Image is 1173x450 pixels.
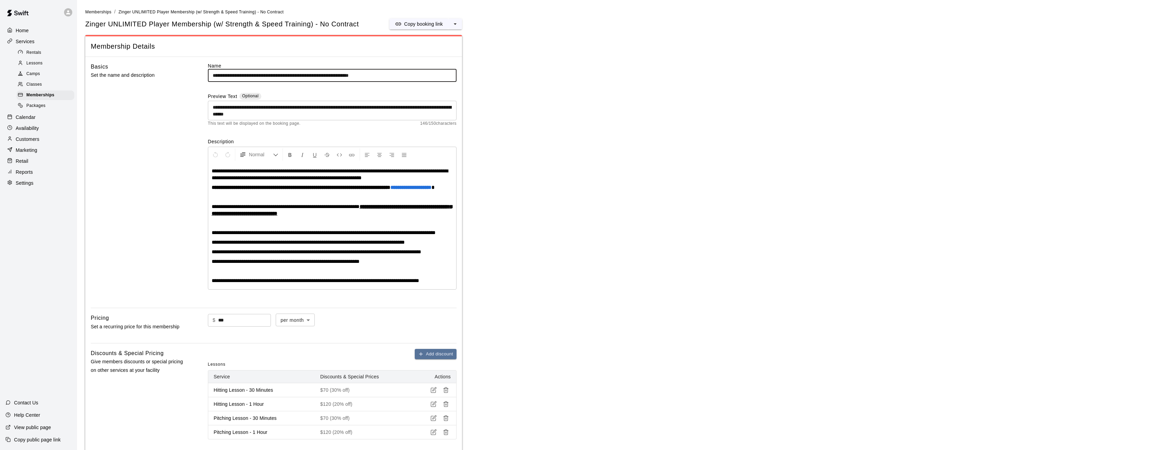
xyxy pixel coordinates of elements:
[14,412,40,418] p: Help Center
[16,47,77,58] a: Rentals
[16,114,36,121] p: Calendar
[242,94,259,98] span: Optional
[16,80,77,90] a: Classes
[208,93,237,101] label: Preview Text
[389,19,448,29] button: Copy booking link
[16,101,74,111] div: Packages
[16,90,77,101] a: Memberships
[321,148,333,161] button: Format Strikethrough
[26,71,40,77] span: Camps
[16,48,74,58] div: Rentals
[214,429,309,436] p: Pitching Lesson - 1 Hour
[91,323,186,331] p: Set a recurring price for this membership
[5,167,72,177] a: Reports
[16,27,29,34] p: Home
[361,148,373,161] button: Left Align
[16,58,77,69] a: Lessons
[334,148,345,161] button: Insert Code
[91,349,164,358] h6: Discounts & Special Pricing
[14,399,38,406] p: Contact Us
[214,387,309,393] p: Hitting Lesson - 30 Minutes
[91,314,109,323] h6: Pricing
[91,357,186,375] p: Give members discounts or special pricing on other services at your facility
[320,429,410,436] p: $120 (20% off)
[208,120,301,127] span: This text will be displayed on the booking page.
[208,370,315,383] th: Service
[320,387,410,393] p: $70 (30% off)
[315,370,415,383] th: Discounts & Special Prices
[16,59,74,68] div: Lessons
[320,415,410,422] p: $70 (30% off)
[26,60,43,67] span: Lessons
[85,10,111,14] span: Memberships
[85,20,359,29] span: Zinger UNLIMITED Player Membership (w/ Strength & Speed Training) - No Contract
[404,21,443,27] p: Copy booking link
[276,314,315,326] div: per month
[374,148,385,161] button: Center Align
[386,148,398,161] button: Right Align
[114,8,115,15] li: /
[214,401,309,408] p: Hitting Lesson - 1 Hour
[297,148,308,161] button: Format Italics
[16,158,28,165] p: Retail
[213,317,215,324] p: $
[389,19,462,29] div: split button
[237,148,281,161] button: Formatting Options
[415,349,457,360] button: Add discount
[26,102,46,109] span: Packages
[91,62,108,71] h6: Basics
[14,436,61,443] p: Copy public page link
[16,38,35,45] p: Services
[346,148,358,161] button: Insert Link
[320,401,410,408] p: $120 (20% off)
[309,148,321,161] button: Format Underline
[16,136,39,143] p: Customers
[26,92,54,99] span: Memberships
[5,145,72,155] a: Marketing
[16,90,74,100] div: Memberships
[249,151,273,158] span: Normal
[5,156,72,166] a: Retail
[16,169,33,175] p: Reports
[14,424,51,431] p: View public page
[208,359,226,370] span: Lessons
[208,62,457,69] label: Name
[16,180,34,186] p: Settings
[5,178,72,188] a: Settings
[208,138,457,145] label: Description
[91,71,186,80] p: Set the name and description
[16,80,74,89] div: Classes
[16,69,74,79] div: Camps
[5,123,72,133] a: Availability
[118,10,284,14] span: Zinger UNLIMITED Player Membership (w/ Strength & Speed Training) - No Contract
[210,148,221,161] button: Undo
[16,147,37,154] p: Marketing
[398,148,410,161] button: Justify Align
[5,25,72,36] a: Home
[16,125,39,132] p: Availability
[5,134,72,144] a: Customers
[420,120,457,127] span: 146 / 150 characters
[415,370,456,383] th: Actions
[284,148,296,161] button: Format Bold
[214,415,309,422] p: Pitching Lesson - 30 Minutes
[16,69,77,80] a: Camps
[5,112,72,122] a: Calendar
[91,42,457,51] span: Membership Details
[16,101,77,111] a: Packages
[5,36,72,47] a: Services
[222,148,234,161] button: Redo
[85,8,1165,16] nav: breadcrumb
[26,49,41,56] span: Rentals
[26,81,42,88] span: Classes
[85,9,111,14] a: Memberships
